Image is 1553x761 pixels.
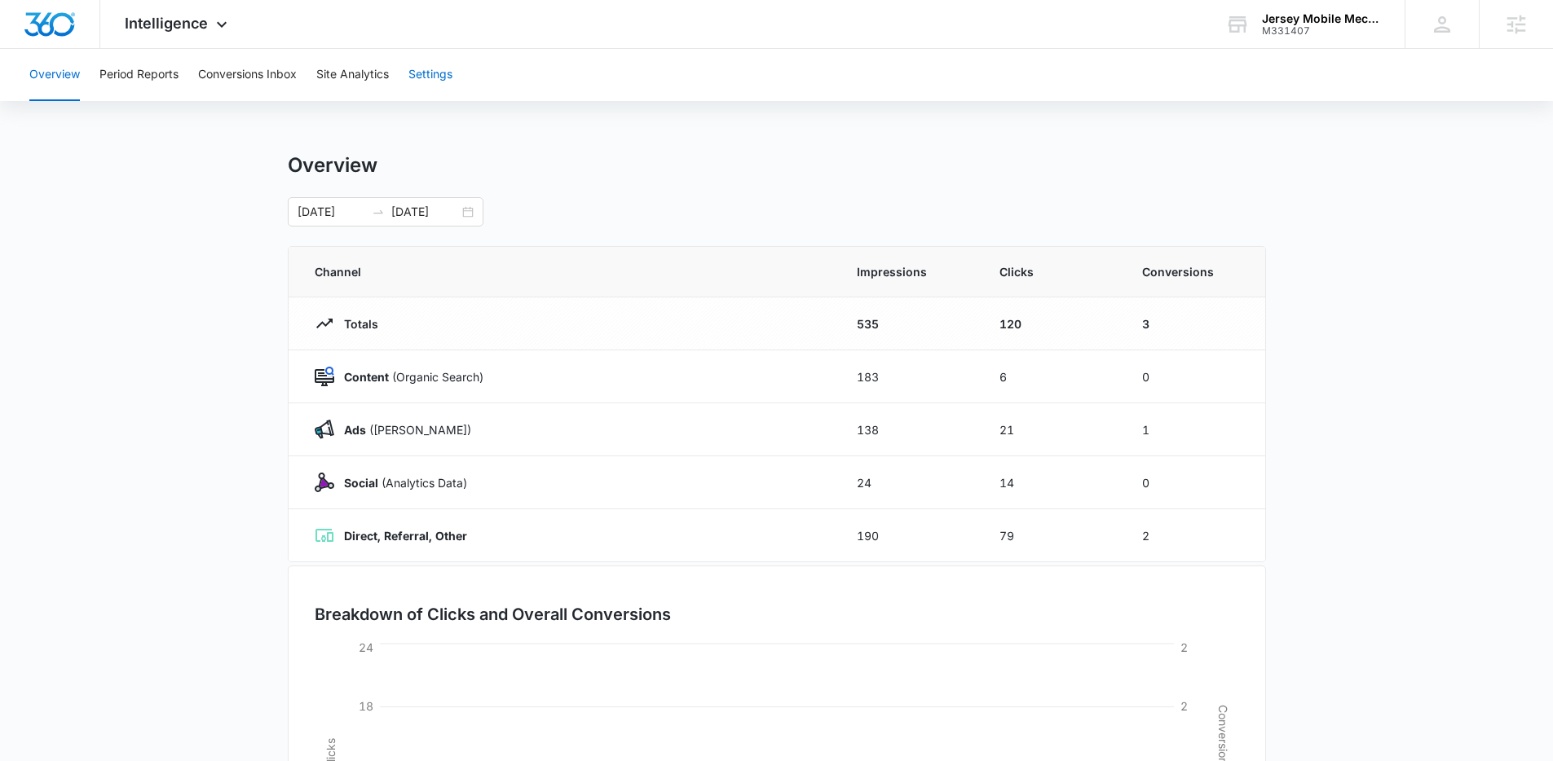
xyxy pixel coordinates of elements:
[125,15,208,32] span: Intelligence
[1180,699,1188,713] tspan: 2
[837,456,980,509] td: 24
[837,403,980,456] td: 138
[372,205,385,218] span: swap-right
[1262,12,1381,25] div: account name
[99,49,179,101] button: Period Reports
[980,509,1123,562] td: 79
[980,456,1123,509] td: 14
[1123,350,1265,403] td: 0
[315,367,334,386] img: Content
[298,203,365,221] input: Start date
[999,263,1103,280] span: Clicks
[334,421,471,438] p: ([PERSON_NAME])
[1123,297,1265,350] td: 3
[1262,25,1381,37] div: account id
[980,297,1123,350] td: 120
[1142,263,1239,280] span: Conversions
[1123,509,1265,562] td: 2
[315,602,671,627] h3: Breakdown of Clicks and Overall Conversions
[315,473,334,492] img: Social
[391,203,459,221] input: End date
[359,699,373,713] tspan: 18
[316,49,389,101] button: Site Analytics
[334,474,467,491] p: (Analytics Data)
[1123,456,1265,509] td: 0
[29,49,80,101] button: Overview
[372,205,385,218] span: to
[315,420,334,439] img: Ads
[198,49,297,101] button: Conversions Inbox
[857,263,960,280] span: Impressions
[837,297,980,350] td: 535
[288,153,377,178] h1: Overview
[334,368,483,385] p: (Organic Search)
[1180,640,1188,654] tspan: 2
[980,403,1123,456] td: 21
[1123,403,1265,456] td: 1
[408,49,452,101] button: Settings
[344,370,389,384] strong: Content
[344,476,378,490] strong: Social
[837,509,980,562] td: 190
[359,640,373,654] tspan: 24
[334,315,378,332] p: Totals
[344,423,366,437] strong: Ads
[315,263,818,280] span: Channel
[837,350,980,403] td: 183
[344,529,467,543] strong: Direct, Referral, Other
[980,350,1123,403] td: 6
